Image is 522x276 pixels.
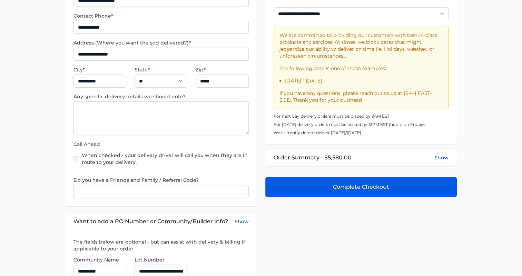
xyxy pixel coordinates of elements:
[73,177,248,184] label: Do you have a Friends and Family / Referral Code?
[279,90,443,103] p: If you have any questions, please reach out to us at (844) FAST-SOD. Thank you for your business!
[279,65,443,72] p: The following date is one of those examples:
[434,154,449,161] button: Show
[73,238,248,252] label: The fields below are optional - but can assist with delivery & billing if applicable to your order
[285,77,443,84] li: [DATE] - [DATE]
[73,12,248,19] label: Contact Phone
[196,66,248,73] label: Zip
[265,177,457,197] button: Complete Checkout
[135,66,187,73] label: State
[73,256,126,263] label: Community Name
[73,217,228,226] span: Want to add a PO Number or Community/Builder Info?
[274,154,352,162] span: Order Summary - $5,580.00
[279,32,443,59] p: We are committed to providing our customers with best-in-class products and services. At times, w...
[333,183,389,191] span: Complete Checkout
[73,141,248,148] label: Call Ahead
[73,66,126,73] label: City
[73,93,248,100] label: Any specific delivery details we should note?
[135,256,187,263] label: Lot Number
[274,114,449,119] p: For next day delivery orders must be placed by 9AM EST
[73,39,248,46] label: Address (Where you want the sod delivered?)
[235,217,249,226] button: Show
[274,122,449,127] p: For [DATE] delivery orders must be placed by 12PM EST (noon) on Fridays.
[274,130,449,136] p: We currently do not deliver [DATE]/[DATE]
[82,152,248,166] label: When checked - your delivery driver will call you when they are in route to your delivery.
